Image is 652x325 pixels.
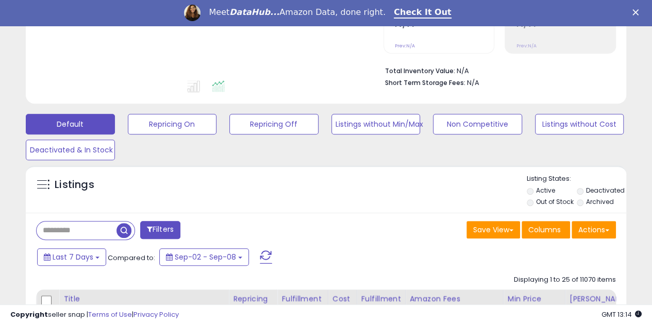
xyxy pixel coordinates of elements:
a: Privacy Policy [133,310,179,319]
div: Amazon Fees [410,294,499,304]
button: Default [26,114,115,134]
strong: Copyright [10,310,48,319]
div: Displaying 1 to 25 of 11070 items [514,275,616,285]
span: Columns [528,225,561,235]
a: Check It Out [394,7,452,19]
button: Actions [572,221,616,238]
button: Listings without Min/Max [331,114,421,134]
div: Close [632,9,643,15]
div: Fulfillment [281,294,323,304]
span: Compared to: [108,253,155,263]
label: Out of Stock [536,197,573,206]
span: Sep-02 - Sep-08 [175,252,236,262]
button: Repricing On [128,114,217,134]
p: Listing States: [527,174,626,184]
label: Archived [586,197,614,206]
span: Last 7 Days [53,252,93,262]
span: 2025-09-16 13:14 GMT [601,310,642,319]
div: Title [63,294,224,304]
div: Fulfillment Cost [361,294,401,315]
button: Save View [466,221,520,238]
a: Terms of Use [88,310,132,319]
button: Sep-02 - Sep-08 [159,248,249,266]
button: Last 7 Days [37,248,106,266]
div: [PERSON_NAME] [570,294,631,304]
button: Deactivated & In Stock [26,140,115,160]
i: DataHub... [229,7,279,17]
div: Repricing [233,294,273,304]
button: Repricing Off [229,114,319,134]
div: Meet Amazon Data, done right. [209,7,386,18]
div: Cost [332,294,353,304]
button: Columns [522,221,570,238]
button: Listings without Cost [535,114,624,134]
img: Profile image for Georgie [184,5,200,21]
div: seller snap | | [10,310,179,320]
label: Deactivated [586,186,625,195]
h5: Listings [55,178,94,192]
button: Filters [140,221,180,239]
div: Min Price [508,294,561,304]
label: Active [536,186,555,195]
button: Non Competitive [433,114,522,134]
